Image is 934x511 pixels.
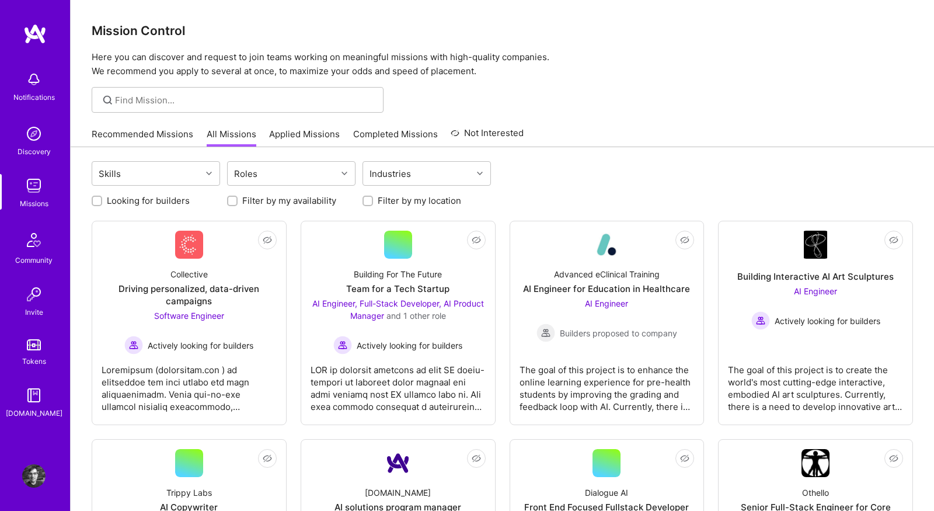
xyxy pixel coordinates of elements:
[520,354,695,413] div: The goal of this project is to enhance the online learning experience for pre-health students by ...
[115,94,375,106] input: Find Mission...
[22,68,46,91] img: bell
[523,283,690,295] div: AI Engineer for Education in Healthcare
[101,93,114,107] i: icon SearchGrey
[22,464,46,488] img: User Avatar
[536,324,555,342] img: Builders proposed to company
[102,283,277,307] div: Driving personalized, data-driven campaigns
[311,231,486,415] a: Building For The FutureTeam for a Tech StartupAI Engineer, Full-Stack Developer, AI Product Manag...
[92,50,913,78] p: Here you can discover and request to join teams working on meaningful missions with high-quality ...
[263,454,272,463] i: icon EyeClosed
[472,235,481,245] i: icon EyeClosed
[242,194,336,207] label: Filter by my availability
[737,270,894,283] div: Building Interactive AI Art Sculptures
[341,171,347,176] i: icon Chevron
[680,454,689,463] i: icon EyeClosed
[20,226,48,254] img: Community
[354,268,442,280] div: Building For The Future
[18,145,51,158] div: Discovery
[384,449,412,477] img: Company Logo
[386,311,446,321] span: and 1 other role
[96,165,124,182] div: Skills
[346,283,449,295] div: Team for a Tech Startup
[889,454,898,463] i: icon EyeClosed
[367,165,414,182] div: Industries
[353,128,438,147] a: Completed Missions
[92,23,913,38] h3: Mission Control
[378,194,461,207] label: Filter by my location
[365,486,431,499] div: [DOMAIN_NAME]
[102,354,277,413] div: Loremipsum (dolorsitam.con ) ad elitseddoe tem inci utlabo etd magn aliquaenimadm. Venia qui-no-e...
[728,231,903,415] a: Company LogoBuilding Interactive AI Art SculpturesAI Engineer Actively looking for buildersActive...
[102,231,277,415] a: Company LogoCollectiveDriving personalized, data-driven campaignsSoftware Engineer Actively looki...
[124,336,143,354] img: Actively looking for builders
[269,128,340,147] a: Applied Missions
[585,298,628,308] span: AI Engineer
[804,231,827,259] img: Company Logo
[154,311,224,321] span: Software Engineer
[166,486,212,499] div: Trippy Labs
[333,336,352,354] img: Actively looking for builders
[22,174,46,197] img: teamwork
[25,306,43,318] div: Invite
[15,254,53,266] div: Community
[585,486,628,499] div: Dialogue AI
[802,486,829,499] div: Othello
[554,268,660,280] div: Advanced eClinical Training
[13,91,55,103] div: Notifications
[231,165,260,182] div: Roles
[889,235,898,245] i: icon EyeClosed
[107,194,190,207] label: Looking for builders
[728,354,903,413] div: The goal of this project is to create the world's most cutting-edge interactive, embodied AI art ...
[207,128,256,147] a: All Missions
[312,298,484,321] span: AI Engineer, Full-Stack Developer, AI Product Manager
[22,283,46,306] img: Invite
[263,235,272,245] i: icon EyeClosed
[206,171,212,176] i: icon Chevron
[92,128,193,147] a: Recommended Missions
[27,339,41,350] img: tokens
[472,454,481,463] i: icon EyeClosed
[794,286,837,296] span: AI Engineer
[520,231,695,415] a: Company LogoAdvanced eClinical TrainingAI Engineer for Education in HealthcareAI Engineer Builder...
[175,231,203,259] img: Company Logo
[357,339,462,352] span: Actively looking for builders
[311,354,486,413] div: LOR ip dolorsit ametcons ad elit SE doeiu-tempori ut laboreet dolor magnaal eni admi veniamq nost...
[801,449,830,477] img: Company Logo
[23,23,47,44] img: logo
[680,235,689,245] i: icon EyeClosed
[148,339,253,352] span: Actively looking for builders
[22,384,46,407] img: guide book
[6,407,62,419] div: [DOMAIN_NAME]
[593,231,621,259] img: Company Logo
[751,311,770,330] img: Actively looking for builders
[19,464,48,488] a: User Avatar
[22,122,46,145] img: discovery
[170,268,208,280] div: Collective
[22,355,46,367] div: Tokens
[560,327,677,339] span: Builders proposed to company
[20,197,48,210] div: Missions
[451,126,524,147] a: Not Interested
[775,315,880,327] span: Actively looking for builders
[477,171,483,176] i: icon Chevron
